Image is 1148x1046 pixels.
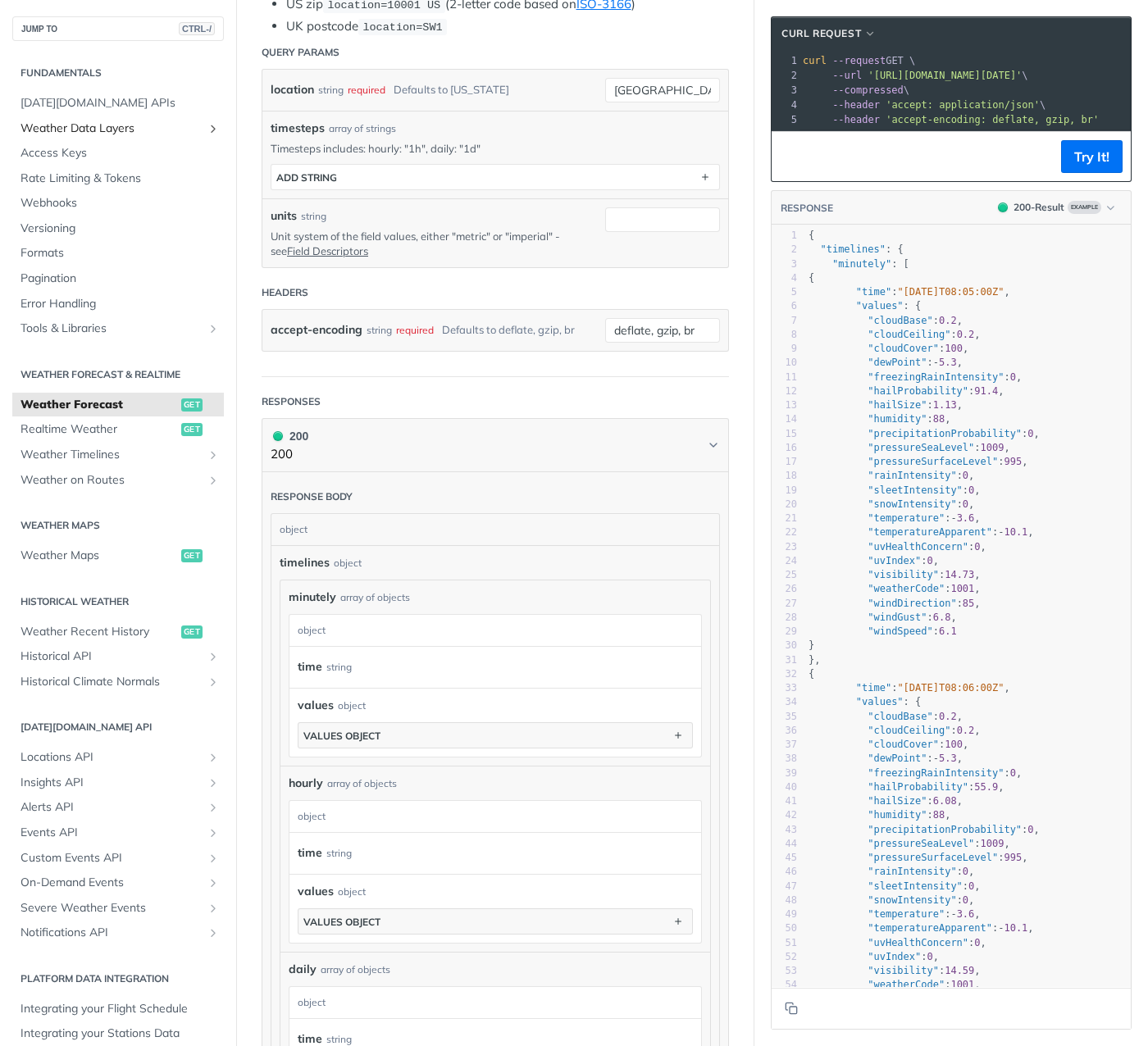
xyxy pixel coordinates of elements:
span: Weather Timelines [20,447,203,463]
span: "temperatureApparent" [868,526,992,538]
span: Historical API [20,648,203,665]
div: values object [303,730,380,742]
span: \ [803,99,1045,111]
span: "windDirection" [868,598,956,609]
span: 14.73 [945,569,974,580]
span: "minutely" [832,258,891,270]
span: : , [809,315,963,326]
span: \ [803,84,909,96]
span: "cloudCover" [868,739,939,750]
div: 1 [772,53,799,68]
div: Query Params [262,45,339,60]
span: - [998,526,1004,538]
div: 38 [772,752,797,766]
span: Custom Events API [20,850,203,866]
span: "time" [856,682,891,694]
div: 34 [772,695,797,709]
span: Error Handling [20,296,220,312]
div: ADD string [276,171,337,184]
span: Pagination [20,271,220,287]
span: Severe Weather Events [20,900,203,916]
span: "windGust" [868,612,927,623]
a: Integrating your Stations Data [12,1021,224,1046]
span: CTRL-/ [179,22,215,35]
a: Access Keys [12,141,224,166]
button: values object [298,723,692,748]
span: timesteps [271,120,325,137]
button: Try It! [1061,140,1123,173]
a: Versioning [12,216,224,241]
span: { [809,668,814,680]
div: 37 [772,738,797,752]
span: 100 [945,343,963,354]
span: "visibility" [868,569,939,580]
li: UK postcode [286,17,729,36]
div: 5 [772,285,797,299]
button: ADD string [271,165,719,189]
span: Weather Recent History [20,624,177,640]
span: 'accept-encoding: deflate, gzip, br' [886,114,1099,125]
div: required [348,78,385,102]
div: 8 [772,328,797,342]
div: 19 [772,484,797,498]
div: object [338,698,366,713]
span: - [933,357,939,368]
label: time [298,655,322,679]
h2: Fundamentals [12,66,224,80]
div: 3 [772,257,797,271]
span: "time" [856,286,891,298]
a: Weather on RoutesShow subpages for Weather on Routes [12,468,224,493]
button: Show subpages for Events API [207,826,220,839]
button: 200200-ResultExample [990,199,1123,216]
h2: Weather Forecast & realtime [12,367,224,382]
span: : , [809,470,974,481]
button: Show subpages for Locations API [207,751,220,764]
span: : [809,625,957,637]
span: 0 [963,498,968,510]
div: 29 [772,625,797,639]
div: Defaults to [US_STATE] [394,78,509,102]
div: 30 [772,639,797,653]
span: : , [809,753,963,764]
span: Weather on Routes [20,472,203,489]
span: 0 [1027,428,1033,439]
a: Historical Climate NormalsShow subpages for Historical Climate Normals [12,670,224,694]
span: : , [809,343,968,354]
div: object [334,556,362,571]
button: Show subpages for Tools & Libraries [207,322,220,335]
a: Error Handling [12,292,224,316]
span: curl [803,55,827,66]
button: 200 200200 [271,427,720,464]
span: : { [809,243,904,255]
span: : , [809,456,1027,467]
a: Rate Limiting & Tokens [12,166,224,191]
span: - [950,512,956,524]
span: "timelines" [820,243,885,255]
span: cURL Request [781,26,861,41]
span: Tools & Libraries [20,321,203,337]
div: 2 [772,68,799,83]
span: get [181,398,203,412]
span: : , [809,512,981,524]
div: 12 [772,384,797,398]
span: : , [809,413,950,425]
span: Notifications API [20,925,203,941]
div: 3 [772,83,799,98]
button: JUMP TOCTRL-/ [12,16,224,41]
span: } [809,639,814,651]
div: 28 [772,611,797,625]
span: 91.4 [974,385,998,397]
div: 1 [772,229,797,243]
span: 0 [1010,371,1016,383]
a: Webhooks [12,191,224,216]
div: 7 [772,314,797,328]
button: Show subpages for Alerts API [207,801,220,814]
span: Formats [20,245,220,261]
span: Integrating your Stations Data [20,1026,220,1042]
p: Unit system of the field values, either "metric" or "imperial" - see [271,229,581,258]
div: object [271,514,715,545]
div: string [367,318,392,342]
a: Weather Data LayersShow subpages for Weather Data Layers [12,116,224,141]
label: time [298,841,322,865]
a: Pagination [12,266,224,291]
